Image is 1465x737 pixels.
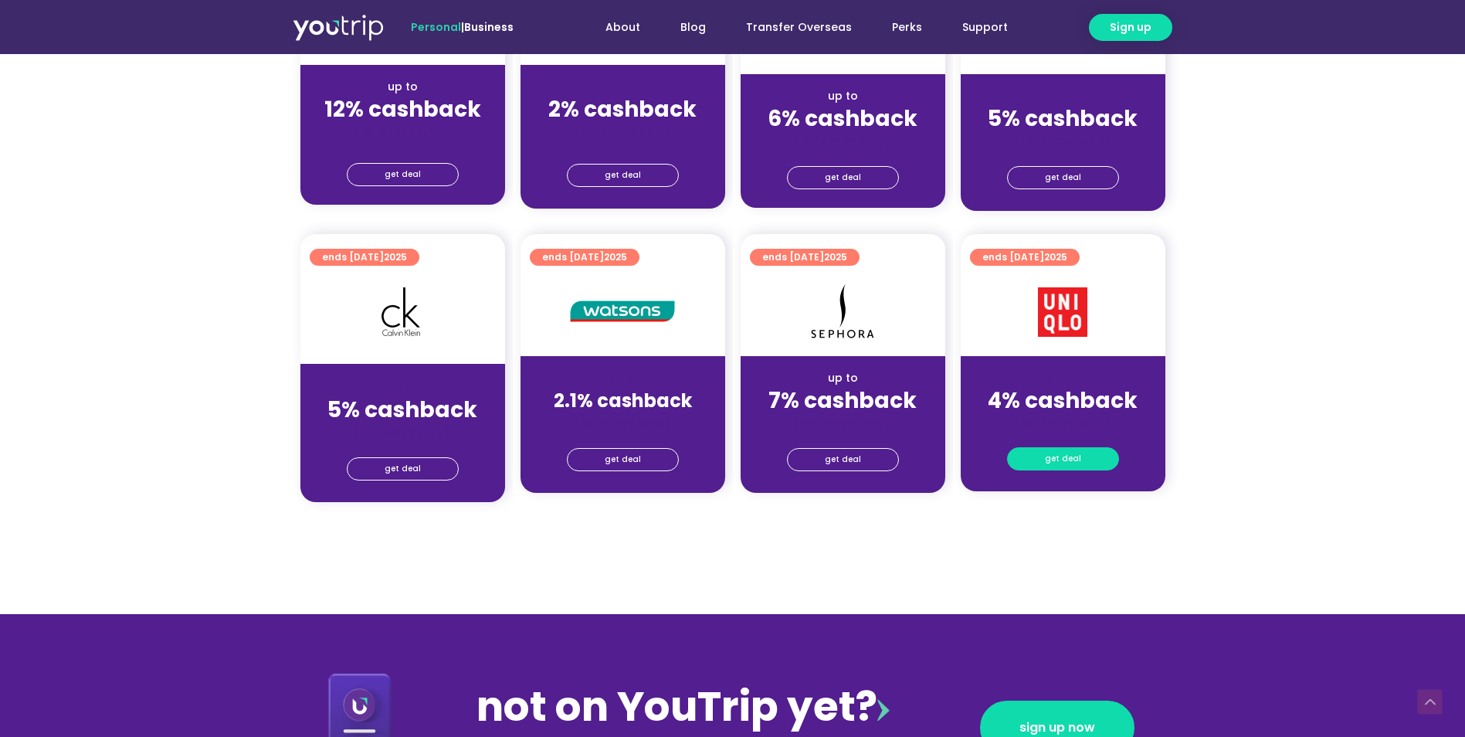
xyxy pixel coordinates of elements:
[753,415,933,431] div: (for stays only)
[1019,722,1095,734] span: sign up now
[322,249,407,266] span: ends [DATE]
[1007,447,1119,470] a: get deal
[313,379,493,396] div: up to
[1089,14,1172,41] a: Sign up
[753,88,933,104] div: up to
[825,167,861,188] span: get deal
[973,133,1153,149] div: (for stays only)
[324,94,481,124] strong: 12% cashback
[585,13,660,42] a: About
[347,163,459,186] a: get deal
[973,88,1153,104] div: up to
[1007,166,1119,189] a: get deal
[768,104,917,134] strong: 6% cashback
[942,13,1028,42] a: Support
[533,79,713,95] div: up to
[310,249,419,266] a: ends [DATE]2025
[726,13,872,42] a: Transfer Overseas
[605,449,641,470] span: get deal
[542,249,627,266] span: ends [DATE]
[385,458,421,480] span: get deal
[605,165,641,186] span: get deal
[533,370,713,386] div: up to
[872,13,942,42] a: Perks
[1045,167,1081,188] span: get deal
[554,388,692,413] strong: 2.1% cashback
[825,449,861,470] span: get deal
[988,385,1138,416] strong: 4% cashback
[313,424,493,440] div: (for stays only)
[988,104,1138,134] strong: 5% cashback
[768,385,917,416] strong: 7% cashback
[464,19,514,35] a: Business
[973,370,1153,386] div: up to
[384,250,407,263] span: 2025
[973,415,1153,431] div: (for stays only)
[660,13,726,42] a: Blog
[753,370,933,386] div: up to
[347,457,459,481] a: get deal
[824,250,847,263] span: 2025
[762,249,847,266] span: ends [DATE]
[1045,448,1081,470] span: get deal
[970,249,1080,266] a: ends [DATE]2025
[753,133,933,149] div: (for stays only)
[604,250,627,263] span: 2025
[533,124,713,140] div: (for stays only)
[530,249,639,266] a: ends [DATE]2025
[313,79,493,95] div: up to
[313,124,493,140] div: (for stays only)
[567,164,679,187] a: get deal
[1044,250,1067,263] span: 2025
[787,448,899,471] a: get deal
[548,94,697,124] strong: 2% cashback
[555,13,1028,42] nav: Menu
[327,395,477,425] strong: 5% cashback
[1110,19,1151,36] span: Sign up
[982,249,1067,266] span: ends [DATE]
[411,19,461,35] span: Personal
[750,249,860,266] a: ends [DATE]2025
[411,19,514,35] span: |
[385,164,421,185] span: get deal
[533,415,713,431] div: (for stays only)
[567,448,679,471] a: get deal
[787,166,899,189] a: get deal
